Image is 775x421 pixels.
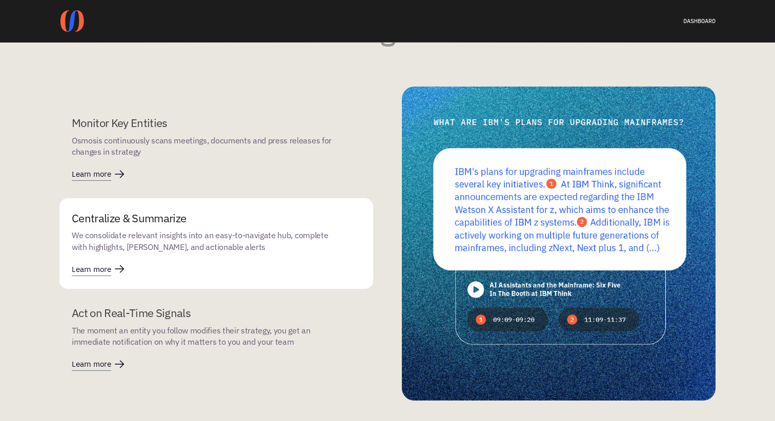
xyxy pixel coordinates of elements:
[72,263,111,274] p: Learn more
[72,359,111,369] p: Learn more
[72,210,332,225] p: Centralize & Summarize
[72,305,332,321] p: Act on Real-Time Signals
[72,115,332,131] p: Monitor Key Entities
[72,324,332,347] p: The moment an entity you follow modifies their strategy, you get an immediate notification on why...
[72,134,332,157] p: Osmosis continuously scans meetings, documents and press releases for changes in strategy
[683,17,716,25] a: DASHBOARD
[72,229,332,252] p: We consolidate relevant insights into an easy-to-navigate hub, complete with highlights, [PERSON_...
[72,169,111,179] p: Learn more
